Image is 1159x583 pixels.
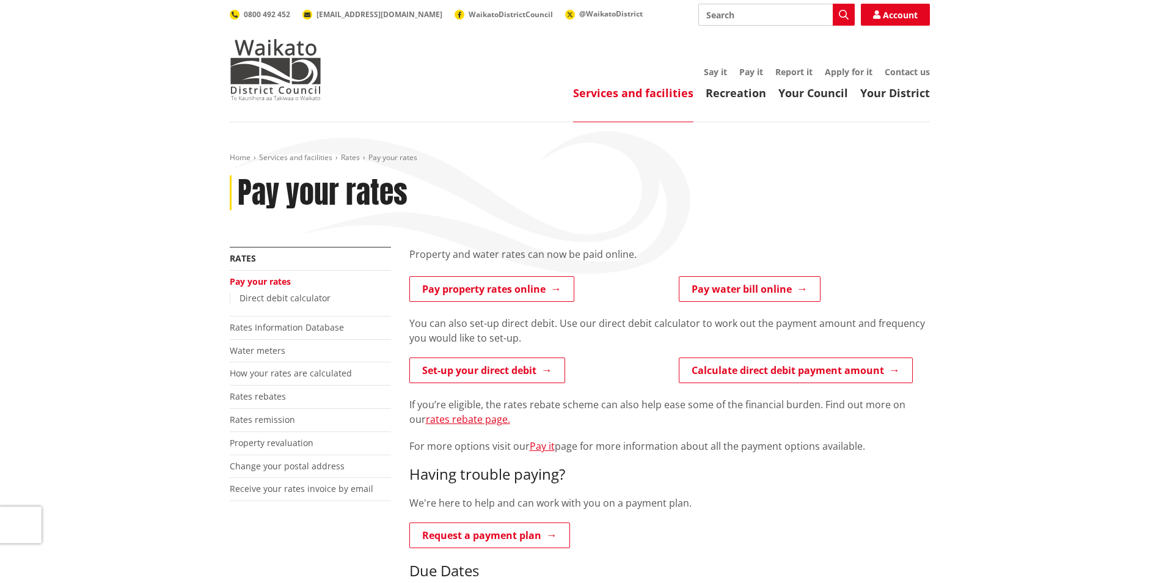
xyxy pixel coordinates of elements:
[230,152,250,163] a: Home
[698,4,855,26] input: Search input
[230,252,256,264] a: Rates
[409,496,930,510] p: We're here to help and can work with you on a payment plan.
[455,9,553,20] a: WaikatoDistrictCouncil
[409,562,930,580] h3: Due Dates
[409,397,930,427] p: If you’re eligible, the rates rebate scheme can also help ease some of the financial burden. Find...
[409,466,930,483] h3: Having trouble paying?
[679,358,913,383] a: Calculate direct debit payment amount
[739,66,763,78] a: Pay it
[368,152,417,163] span: Pay your rates
[302,9,442,20] a: [EMAIL_ADDRESS][DOMAIN_NAME]
[409,522,570,548] a: Request a payment plan
[775,66,813,78] a: Report it
[409,358,565,383] a: Set-up your direct debit
[778,86,848,100] a: Your Council
[230,39,321,100] img: Waikato District Council - Te Kaunihera aa Takiwaa o Waikato
[426,413,510,426] a: rates rebate page.
[230,321,344,333] a: Rates Information Database
[469,9,553,20] span: WaikatoDistrictCouncil
[230,153,930,163] nav: breadcrumb
[316,9,442,20] span: [EMAIL_ADDRESS][DOMAIN_NAME]
[565,9,643,19] a: @WaikatoDistrict
[230,483,373,494] a: Receive your rates invoice by email
[825,66,872,78] a: Apply for it
[230,345,285,356] a: Water meters
[409,439,930,453] p: For more options visit our page for more information about all the payment options available.
[409,276,574,302] a: Pay property rates online
[579,9,643,19] span: @WaikatoDistrict
[230,414,295,425] a: Rates remission
[530,439,555,453] a: Pay it
[230,460,345,472] a: Change your postal address
[885,66,930,78] a: Contact us
[230,437,313,449] a: Property revaluation
[230,276,291,287] a: Pay your rates
[704,66,727,78] a: Say it
[230,391,286,402] a: Rates rebates
[409,247,930,276] div: Property and water rates can now be paid online.
[679,276,821,302] a: Pay water bill online
[230,367,352,379] a: How your rates are calculated
[706,86,766,100] a: Recreation
[230,9,290,20] a: 0800 492 452
[238,175,408,211] h1: Pay your rates
[239,292,331,304] a: Direct debit calculator
[861,4,930,26] a: Account
[341,152,360,163] a: Rates
[409,316,930,345] p: You can also set-up direct debit. Use our direct debit calculator to work out the payment amount ...
[244,9,290,20] span: 0800 492 452
[860,86,930,100] a: Your District
[573,86,693,100] a: Services and facilities
[259,152,332,163] a: Services and facilities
